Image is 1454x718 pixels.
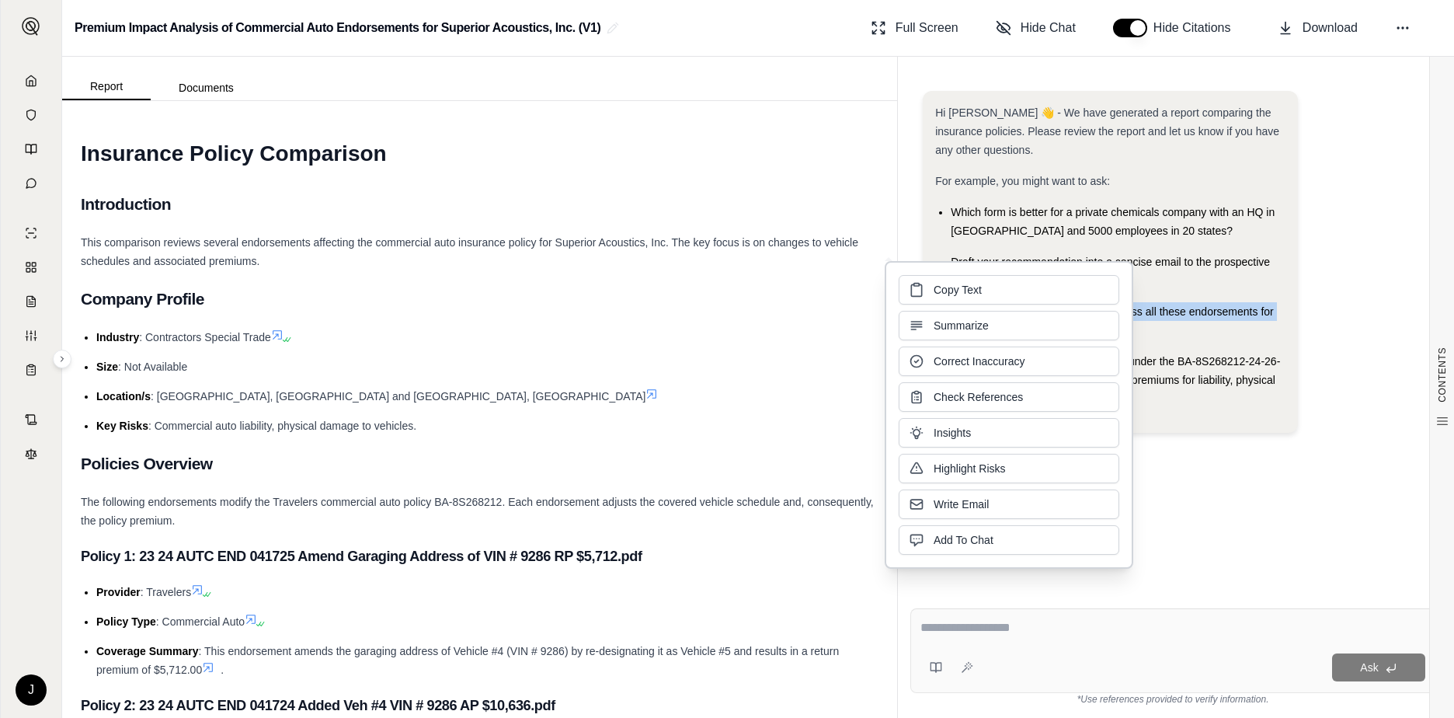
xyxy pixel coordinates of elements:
[156,615,245,628] span: : Commercial Auto
[1153,19,1240,37] span: Hide Citations
[22,17,40,36] img: Expand sidebar
[118,361,187,373] span: : Not Available
[139,331,271,343] span: : Contractors Special Trade
[951,305,1274,336] span: What is the net premium change across all these endorsements for Policy BA-8S268212-23-26-G?
[1332,654,1425,681] button: Ask
[10,354,52,385] a: Coverage Table
[221,664,224,676] span: .
[81,132,878,176] h1: Insurance Policy Comparison
[96,586,141,598] span: Provider
[96,645,839,676] span: : This endorsement amends the garaging address of Vehicle #4 (VIN # 9286) by re-designating it as...
[148,420,416,432] span: : Commercial auto liability, physical damage to vehicles.
[934,318,989,333] span: Summarize
[10,438,52,469] a: Legal Search Engine
[934,425,971,441] span: Insights
[1436,347,1449,403] span: CONTENTS
[864,12,965,44] button: Full Screen
[899,382,1119,412] button: Check References
[16,11,47,42] button: Expand sidebar
[934,389,1023,405] span: Check References
[96,331,139,343] span: Industry
[910,693,1435,706] div: *Use references provided to verify information.
[62,74,151,100] button: Report
[10,134,52,165] a: Prompt Library
[899,454,1119,483] button: Highlight Risks
[1360,661,1378,674] span: Ask
[934,282,982,298] span: Copy Text
[951,206,1275,237] span: Which form is better for a private chemicals company with an HQ in [GEOGRAPHIC_DATA] and 5000 emp...
[53,350,71,368] button: Expand sidebar
[899,525,1119,555] button: Add To Chat
[934,532,993,548] span: Add To Chat
[934,354,1024,369] span: Correct Inaccuracy
[899,347,1119,376] button: Correct Inaccuracy
[10,168,52,199] a: Chat
[896,19,958,37] span: Full Screen
[81,188,878,221] h2: Introduction
[935,175,1110,187] span: For example, you might want to ask:
[10,252,52,283] a: Policy Comparisons
[899,490,1119,519] button: Write Email
[10,65,52,96] a: Home
[141,586,191,598] span: : Travelers
[96,361,118,373] span: Size
[81,283,878,315] h2: Company Profile
[10,404,52,435] a: Contract Analysis
[96,390,151,403] span: Location/s
[899,275,1119,305] button: Copy Text
[16,674,47,706] div: J
[10,218,52,249] a: Single Policy
[951,256,1270,287] span: Draft your recommendation into a concise email to the prospective customer
[151,390,645,403] span: : [GEOGRAPHIC_DATA], [GEOGRAPHIC_DATA] and [GEOGRAPHIC_DATA], [GEOGRAPHIC_DATA]
[81,542,878,570] h3: Policy 1: 23 24 AUTC END 041725 Amend Garaging Address of VIN # 9286 RP $5,712.pdf
[81,236,858,267] span: This comparison reviews several endorsements affecting the commercial auto insurance policy for S...
[934,497,989,512] span: Write Email
[935,106,1279,156] span: Hi [PERSON_NAME] 👋 - We have generated a report comparing the insurance policies. Please review t...
[990,12,1082,44] button: Hide Chat
[899,311,1119,340] button: Summarize
[899,418,1119,448] button: Insights
[96,645,199,657] span: Coverage Summary
[81,496,874,527] span: The following endorsements modify the Travelers commercial auto policy BA-8S268212. Each endorsem...
[96,420,148,432] span: Key Risks
[75,14,600,42] h2: Premium Impact Analysis of Commercial Auto Endorsements for Superior Acoustics, Inc. (V1)
[10,99,52,131] a: Documents Vault
[934,461,1006,476] span: Highlight Risks
[10,320,52,351] a: Custom Report
[10,286,52,317] a: Claim Coverage
[81,448,878,480] h2: Policies Overview
[1303,19,1358,37] span: Download
[1271,12,1364,44] button: Download
[1021,19,1076,37] span: Hide Chat
[96,615,156,628] span: Policy Type
[151,75,262,100] button: Documents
